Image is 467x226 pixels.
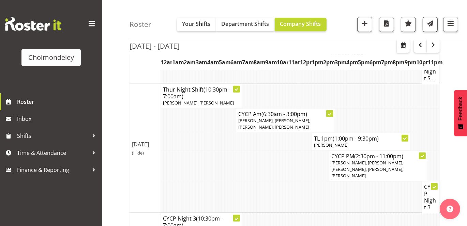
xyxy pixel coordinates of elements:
[312,54,323,70] th: 1pm
[358,54,370,70] th: 5pm
[300,54,312,70] th: 12pm
[423,17,438,32] button: Send a list of all shifts for the selected filtered period to all rostered employees.
[207,54,219,70] th: 4am
[219,54,230,70] th: 5am
[238,117,310,130] span: [PERSON_NAME], [PERSON_NAME], [PERSON_NAME], [PERSON_NAME]
[335,54,346,70] th: 3pm
[288,54,300,70] th: 11am
[182,20,211,28] span: Your Shifts
[130,20,151,28] h4: Roster
[184,54,196,70] th: 2am
[424,61,437,82] h4: Thur Night S...
[323,54,335,70] th: 2pm
[346,54,358,70] th: 4pm
[17,165,89,175] span: Finance & Reporting
[331,153,426,160] h4: CYCP PM
[280,20,321,28] span: Company Shifts
[163,100,234,106] span: [PERSON_NAME], [PERSON_NAME]
[230,54,242,70] th: 6am
[424,183,437,211] h4: CYCP Night 3
[314,135,408,142] h4: TL 1pm
[357,17,372,32] button: Add a new shift
[172,54,184,70] th: 1am
[275,18,327,31] button: Company Shifts
[457,97,464,120] span: Feedback
[265,54,277,70] th: 9am
[17,114,99,124] span: Inbox
[238,111,333,117] h4: CYCP Am
[177,18,216,31] button: Your Shifts
[333,135,379,142] span: (1:00pm - 9:30pm)
[242,54,254,70] th: 7am
[397,39,410,53] button: Select a specific date within the roster.
[277,54,288,70] th: 10am
[381,54,393,70] th: 7pm
[354,152,403,160] span: (2:30pm - 11:00pm)
[17,97,99,107] span: Roster
[17,131,89,141] span: Shifts
[393,54,405,70] th: 8pm
[163,86,230,100] span: (10:30pm - 7:00am)
[5,17,61,31] img: Rosterit website logo
[331,160,403,179] span: [PERSON_NAME], [PERSON_NAME], [PERSON_NAME], [PERSON_NAME], [PERSON_NAME]
[261,110,307,118] span: (6:30am - 3:00pm)
[254,54,265,70] th: 8am
[196,54,207,70] th: 3am
[428,54,440,70] th: 11pm
[17,148,89,158] span: Time & Attendance
[216,18,275,31] button: Department Shifts
[443,17,458,32] button: Filter Shifts
[401,17,416,32] button: Highlight an important date within the roster.
[454,90,467,136] button: Feedback - Show survey
[130,42,180,50] h2: [DATE] - [DATE]
[405,54,416,70] th: 9pm
[416,54,428,70] th: 10pm
[130,84,161,213] td: [DATE]
[161,54,172,70] th: 12am
[132,150,144,156] span: (Hide)
[314,142,348,148] span: [PERSON_NAME]
[222,20,269,28] span: Department Shifts
[370,54,381,70] th: 6pm
[28,52,74,63] div: Cholmondeley
[163,86,240,100] h4: Thur Night Shift
[447,206,453,212] img: help-xxl-2.png
[379,17,394,32] button: Download a PDF of the roster according to the set date range.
